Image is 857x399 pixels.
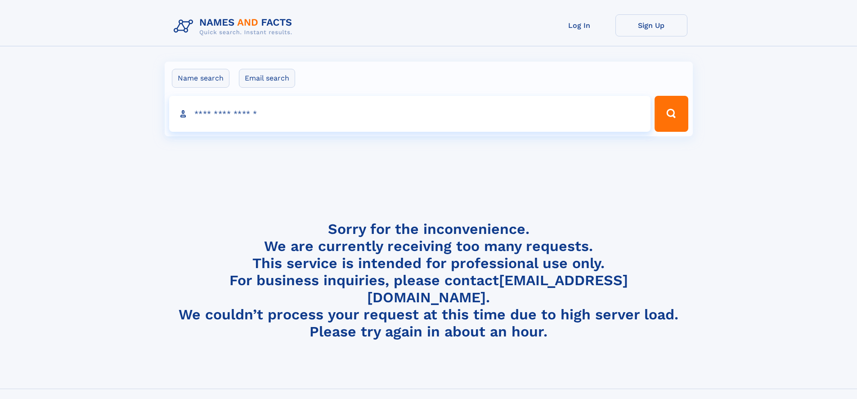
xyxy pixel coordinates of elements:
[172,69,229,88] label: Name search
[655,96,688,132] button: Search Button
[239,69,295,88] label: Email search
[169,96,651,132] input: search input
[170,220,687,341] h4: Sorry for the inconvenience. We are currently receiving too many requests. This service is intend...
[170,14,300,39] img: Logo Names and Facts
[543,14,615,36] a: Log In
[615,14,687,36] a: Sign Up
[367,272,628,306] a: [EMAIL_ADDRESS][DOMAIN_NAME]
